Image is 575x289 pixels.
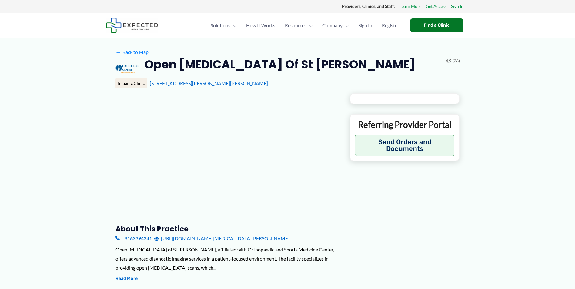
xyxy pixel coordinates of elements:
[322,15,343,36] span: Company
[115,48,149,57] a: ←Back to Map
[211,15,230,36] span: Solutions
[358,15,372,36] span: Sign In
[115,275,138,282] button: Read More
[206,15,404,36] nav: Primary Site Navigation
[115,245,340,272] div: Open [MEDICAL_DATA] of St [PERSON_NAME], affiliated with Orthopaedic and Sports Medicine Center, ...
[306,15,313,36] span: Menu Toggle
[115,49,121,55] span: ←
[115,224,340,234] h3: About this practice
[154,234,289,243] a: [URL][DOMAIN_NAME][MEDICAL_DATA][PERSON_NAME]
[241,15,280,36] a: How It Works
[399,2,421,10] a: Learn More
[426,2,446,10] a: Get Access
[145,57,415,72] h2: Open [MEDICAL_DATA] of St [PERSON_NAME]
[355,119,455,130] p: Referring Provider Portal
[115,234,152,243] a: 8163394341
[377,15,404,36] a: Register
[451,2,463,10] a: Sign In
[115,78,147,88] div: Imaging Clinic
[206,15,241,36] a: SolutionsMenu Toggle
[280,15,317,36] a: ResourcesMenu Toggle
[246,15,275,36] span: How It Works
[285,15,306,36] span: Resources
[453,57,460,65] span: (26)
[342,4,395,9] strong: Providers, Clinics, and Staff:
[355,135,455,156] button: Send Orders and Documents
[382,15,399,36] span: Register
[230,15,236,36] span: Menu Toggle
[106,18,158,33] img: Expected Healthcare Logo - side, dark font, small
[317,15,353,36] a: CompanyMenu Toggle
[150,80,268,86] a: [STREET_ADDRESS][PERSON_NAME][PERSON_NAME]
[410,18,463,32] a: Find a Clinic
[343,15,349,36] span: Menu Toggle
[353,15,377,36] a: Sign In
[446,57,451,65] span: 4.9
